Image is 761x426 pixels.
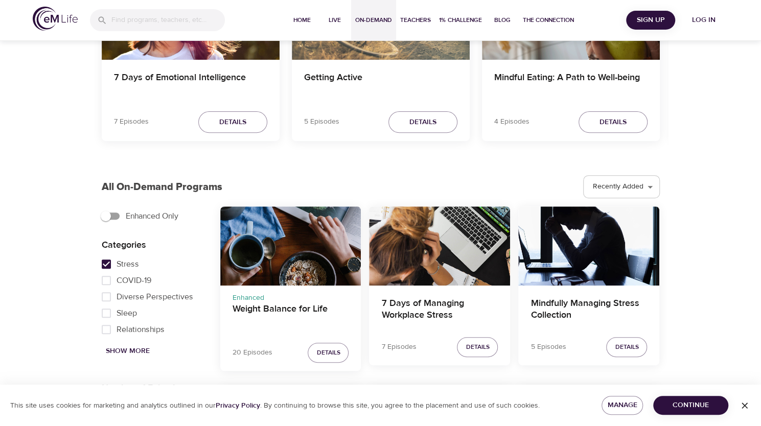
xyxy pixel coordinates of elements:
[304,72,457,97] h4: Getting Active
[126,210,178,222] span: Enhanced Only
[457,337,498,357] button: Details
[316,347,340,358] span: Details
[531,298,647,322] h4: Mindfully Managing Stress Collection
[523,15,574,26] span: The Connection
[439,15,482,26] span: 1% Challenge
[400,15,431,26] span: Teachers
[494,116,529,127] p: 4 Episodes
[602,396,643,415] button: Manage
[117,274,151,287] span: COVID-19
[531,342,566,352] p: 5 Episodes
[219,116,246,129] span: Details
[409,116,436,129] span: Details
[233,293,264,302] span: Enhanced
[220,206,361,286] button: Weight Balance for Life
[679,11,728,30] button: Log in
[322,15,347,26] span: Live
[198,111,267,133] button: Details
[369,206,510,286] button: 7 Days of Managing Workplace Stress
[290,15,314,26] span: Home
[630,14,671,27] span: Sign Up
[102,238,204,252] p: Categories
[308,343,349,363] button: Details
[518,206,659,286] button: Mindfully Managing Stress Collection
[102,381,204,395] p: Number of Episodes
[610,399,635,412] span: Manage
[117,323,165,336] span: Relationships
[114,72,267,97] h4: 7 Days of Emotional Intelligence
[117,291,193,303] span: Diverse Perspectives
[388,111,457,133] button: Details
[599,116,627,129] span: Details
[626,11,675,30] button: Sign Up
[466,342,489,352] span: Details
[114,116,149,127] p: 7 Episodes
[579,111,648,133] button: Details
[490,15,515,26] span: Blog
[606,337,647,357] button: Details
[661,399,720,412] span: Continue
[233,303,349,328] h4: Weight Balance for Life
[653,396,728,415] button: Continue
[102,179,222,195] p: All On-Demand Programs
[615,342,638,352] span: Details
[304,116,339,127] p: 5 Episodes
[216,401,260,410] a: Privacy Policy
[102,342,154,361] button: Show More
[683,14,724,27] span: Log in
[381,298,498,322] h4: 7 Days of Managing Workplace Stress
[494,72,648,97] h4: Mindful Eating: A Path to Well-being
[117,307,137,319] span: Sleep
[33,7,78,31] img: logo
[355,15,392,26] span: On-Demand
[117,258,139,270] span: Stress
[106,345,150,358] span: Show More
[381,342,416,352] p: 7 Episodes
[111,9,225,31] input: Find programs, teachers, etc...
[233,347,272,358] p: 20 Episodes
